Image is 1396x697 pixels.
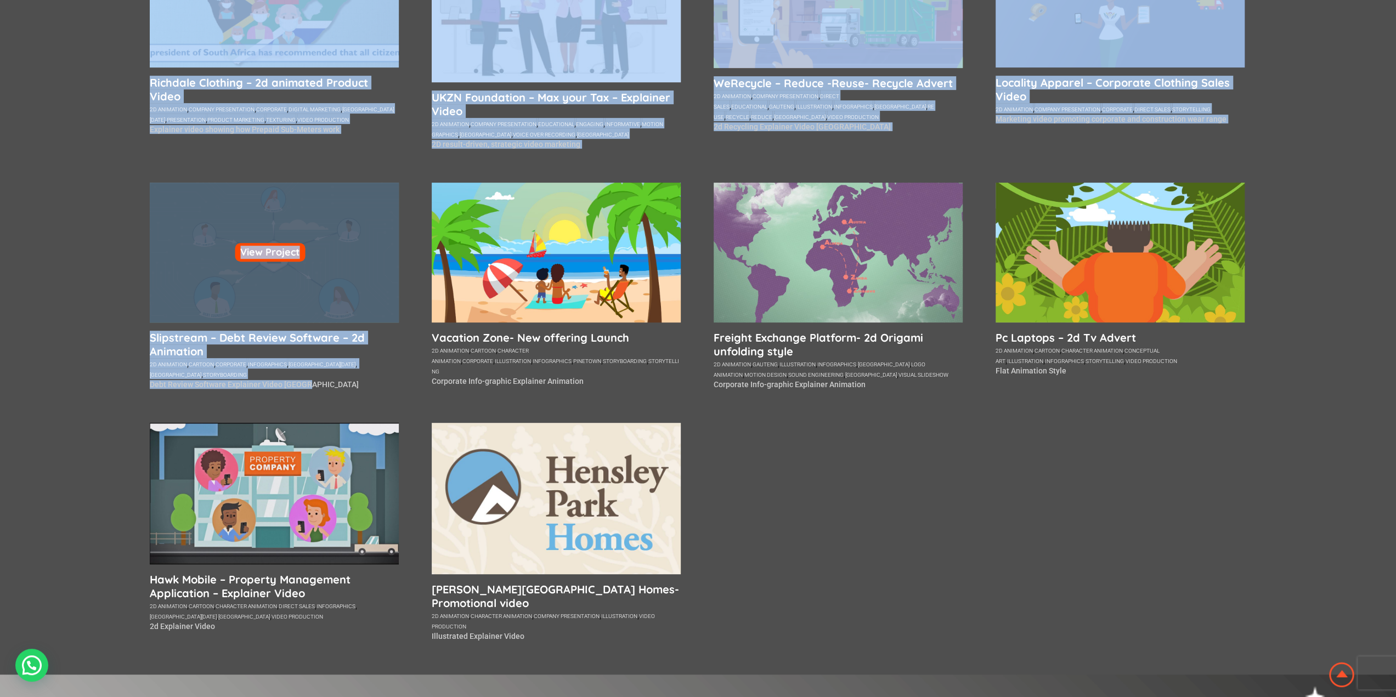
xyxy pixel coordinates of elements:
div: , , , , , , , [150,600,399,621]
a: educational [731,104,767,110]
a: 2d animation [996,106,1033,112]
a: infographics [817,361,856,367]
a: video production [827,114,879,120]
div: , , , , , , , , , , , , [714,90,963,121]
a: recycle [726,114,749,120]
a: video production [297,117,349,123]
a: 2d animation [150,361,187,367]
p: Illustrated Explainer Video [432,632,681,641]
a: 2d animation [150,603,187,609]
a: gauteng [769,104,794,110]
a: illustration [495,358,531,364]
div: , , , , , , , , [432,344,681,376]
a: cartoon [189,603,214,609]
a: [GEOGRAPHIC_DATA] [774,114,826,120]
p: Corporate Info-graphic Explainer Animation [432,377,681,386]
a: Richdale Clothing – 2d animated Product Video [150,76,399,103]
a: direct sales [279,603,315,609]
div: , , , , [996,103,1245,114]
a: infographics [834,104,873,110]
a: Locality Apparel – Corporate Clothing Sales Video [996,76,1245,103]
a: illustration [796,104,832,110]
a: corporate [216,361,246,367]
a: cartoon [189,361,214,367]
h5: Slipstream – Debt Review Software – 2d Animation [150,331,399,358]
p: Debt Review Software Explainer Video [GEOGRAPHIC_DATA] [150,380,399,389]
a: company presentation [534,613,600,619]
a: direct sales [1134,106,1171,112]
a: motion design [744,372,787,378]
a: [PERSON_NAME][GEOGRAPHIC_DATA] Homes- Promotional video [432,582,681,610]
a: storytelling [1172,106,1211,112]
a: product marketing [207,117,264,123]
a: character animation [432,348,529,364]
a: voice over recording [513,132,575,138]
div: , , , , [432,610,681,631]
a: company presentation [753,93,818,99]
a: character animation [1061,348,1123,354]
a: illustration [1007,358,1043,364]
a: character animation [216,603,277,609]
div: , , , , , , , , , [714,358,963,379]
a: [GEOGRAPHIC_DATA] [460,132,511,138]
a: storyboarding [203,372,247,378]
a: 2d animation [714,93,751,99]
a: 2d animation [432,121,469,127]
a: 2d animation [432,348,469,354]
a: motion graphics [432,121,663,138]
a: gauteng [753,361,778,367]
a: infographics [1045,358,1084,364]
a: [GEOGRAPHIC_DATA] [150,372,201,378]
a: educational [538,121,574,127]
div: , , , , , , , , [150,103,399,124]
img: Animation Studio South Africa [1327,660,1357,689]
a: [GEOGRAPHIC_DATA][DATE] [150,614,217,620]
div: , , , , , , , [996,344,1245,365]
a: Vacation Zone- New offering Launch [432,331,681,344]
a: 2d animation [150,106,187,112]
a: reduce [751,114,772,120]
a: [GEOGRAPHIC_DATA][DATE] [289,361,355,367]
a: corporate [1102,106,1133,112]
a: [GEOGRAPHIC_DATA] [858,361,909,367]
a: video production [272,614,323,620]
a: company presentation [189,106,255,112]
a: engaging [576,121,603,127]
a: sound engineering [788,372,844,378]
a: Pc Laptops – 2d Tv Advert [996,331,1245,344]
a: infographics [248,361,287,367]
a: illustration [779,361,816,367]
a: UKZN Foundation – Max your Tax – Explainer Video [432,90,681,118]
a: [GEOGRAPHIC_DATA] [845,372,897,378]
a: digital marketing [289,106,341,112]
a: informative [605,121,640,127]
p: Explainer video showing how Prepaid Sub-Meters work [150,125,399,134]
a: storytelling [1086,358,1124,364]
a: conceptual art [996,348,1160,364]
p: Marketing video promoting corporate and construction wear range [996,115,1245,123]
a: cartoon [471,348,496,354]
a: [GEOGRAPHIC_DATA] [874,104,926,110]
a: Hawk Mobile – Property Management Application – Explainer Video [150,573,399,600]
a: infographics [316,603,355,609]
a: company presentation [471,121,536,127]
a: corporate [256,106,287,112]
a: visual slideshow [898,372,948,378]
a: 2d animation [432,613,469,619]
a: 2d animation [996,348,1033,354]
p: 2d Explainer Video [150,622,399,631]
a: storytelling [432,358,679,375]
a: View Project [235,243,305,262]
a: video production [1126,358,1177,364]
h5: WeRecycle – Reduce -Reuse- Recycle Advert [714,76,963,90]
a: presentation [167,117,206,123]
a: Freight Exchange Platform- 2d Origami unfolding style [714,331,963,358]
a: company presentation [1035,106,1100,112]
